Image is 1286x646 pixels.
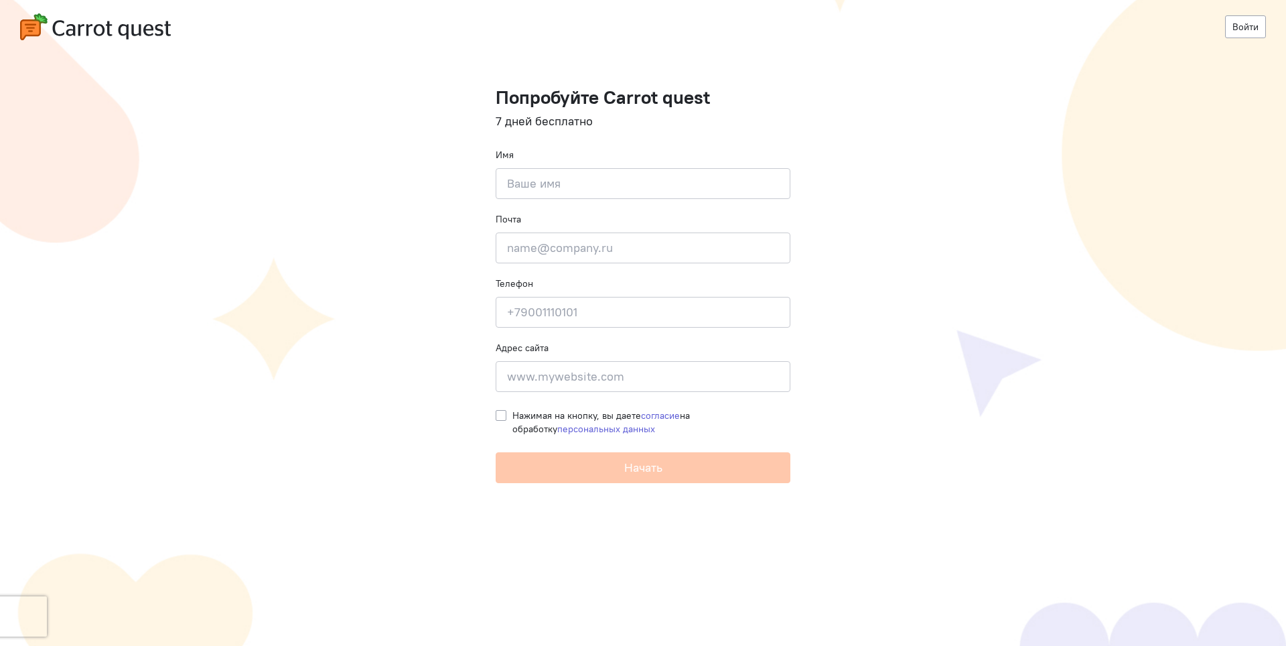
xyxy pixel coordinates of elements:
input: www.mywebsite.com [496,361,790,392]
h1: Попробуйте Carrot quest [496,87,790,108]
input: name@company.ru [496,233,790,263]
h4: 7 дней бесплатно [496,115,790,128]
span: Нажимая на кнопку, вы даете на обработку [512,409,690,435]
a: персональных данных [557,423,655,435]
span: Начать [624,460,662,475]
input: +79001110101 [496,297,790,328]
a: согласие [641,409,680,422]
img: carrot-quest-logo.svg [20,13,171,40]
button: Начать [496,452,790,483]
a: Войти [1225,15,1266,38]
label: Почта [496,212,521,226]
label: Телефон [496,277,533,290]
label: Адрес сайта [496,341,549,354]
input: Ваше имя [496,168,790,199]
label: Имя [496,148,514,161]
